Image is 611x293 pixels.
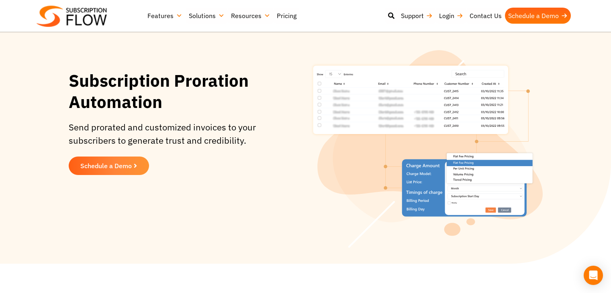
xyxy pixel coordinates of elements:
a: Solutions [186,8,228,24]
img: proration [310,50,543,248]
a: Contact Us [466,8,505,24]
a: Schedule a Demo [69,157,149,175]
a: Features [144,8,186,24]
a: Support [398,8,436,24]
div: Open Intercom Messenger [584,266,603,285]
p: Send prorated and customized invoices to your subscribers to generate trust and credibility. [69,120,302,147]
a: Login [436,8,466,24]
a: Schedule a Demo [505,8,571,24]
span: Schedule a Demo [80,163,132,169]
a: Resources [228,8,274,24]
img: Subscriptionflow [37,6,107,27]
h1: Subscription Proration Automation [69,70,302,112]
a: Pricing [274,8,300,24]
